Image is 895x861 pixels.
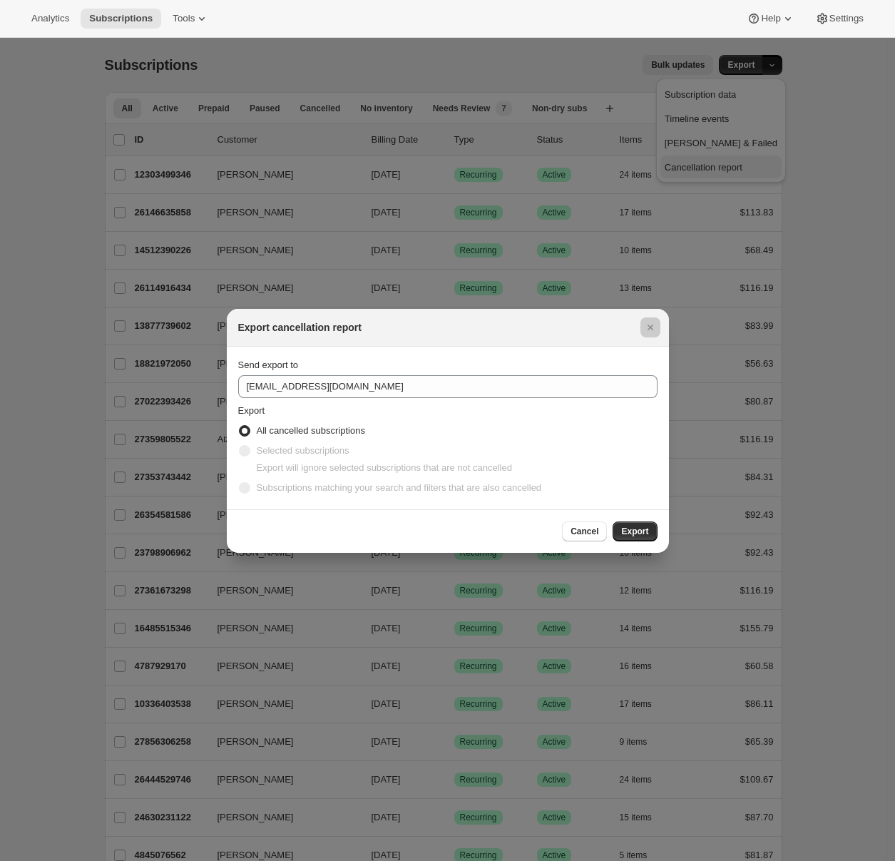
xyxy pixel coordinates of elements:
span: Help [761,13,780,24]
span: Settings [829,13,864,24]
button: Help [738,9,803,29]
button: Analytics [23,9,78,29]
span: Tools [173,13,195,24]
button: Cancel [562,521,607,541]
h2: Export cancellation report [238,320,362,335]
span: All cancelled subscriptions [257,425,365,436]
span: Export [621,526,648,537]
span: Selected subscriptions [257,445,349,456]
span: Subscriptions [89,13,153,24]
button: Subscriptions [81,9,161,29]
span: Send export to [238,360,299,370]
span: Cancel [571,526,598,537]
span: Export [238,405,265,416]
button: Close [640,317,660,337]
span: Export will ignore selected subscriptions that are not cancelled [257,462,512,473]
span: Analytics [31,13,69,24]
button: Tools [164,9,218,29]
span: Subscriptions matching your search and filters that are also cancelled [257,482,542,493]
button: Settings [807,9,872,29]
button: Export [613,521,657,541]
